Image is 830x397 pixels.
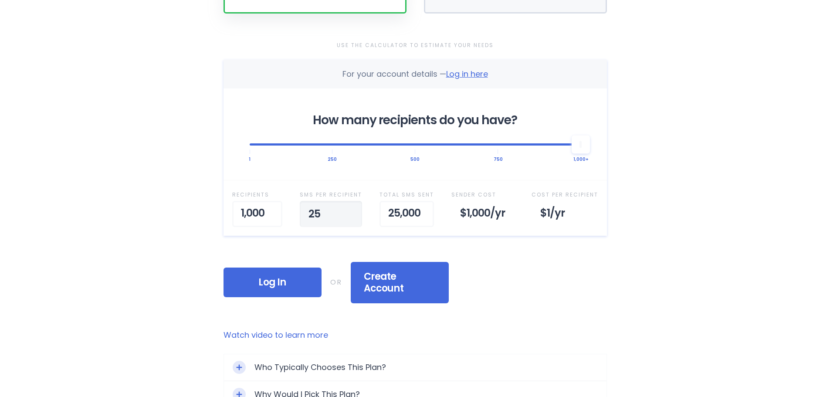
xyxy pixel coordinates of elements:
div: 1,000 [232,201,282,227]
div: $1,000 /yr [451,201,514,227]
div: For your account details — [342,68,488,80]
div: Cost Per Recipient [532,189,598,200]
div: Recipient s [232,189,282,200]
div: $1 /yr [532,201,598,227]
div: Toggle ExpandWho Typically Chooses This Plan? [224,354,606,380]
div: Sender Cost [451,189,514,200]
div: SMS per Recipient [300,189,362,200]
div: Total SMS Sent [379,189,434,200]
span: Create Account [364,271,436,295]
div: Create Account [351,262,449,303]
span: Log in here [446,68,488,79]
div: Use the Calculator to Estimate Your Needs [224,40,607,51]
span: Log In [237,276,308,288]
div: 25,000 [379,201,434,227]
div: OR [330,277,342,288]
a: Watch video to learn more [224,329,607,341]
div: Toggle Expand [233,361,246,374]
div: Log In [224,268,322,297]
div: How many recipients do you have? [250,115,581,126]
